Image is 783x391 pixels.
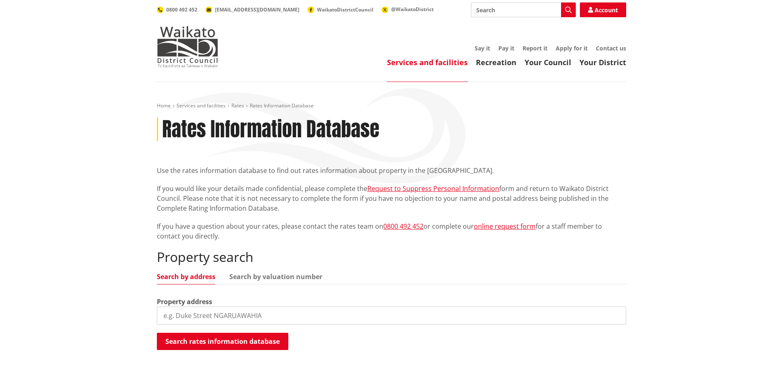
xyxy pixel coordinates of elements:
[157,297,212,307] label: Property address
[382,6,434,13] a: @WaikatoDistrict
[471,2,576,17] input: Search input
[231,102,244,109] a: Rates
[206,6,299,13] a: [EMAIL_ADDRESS][DOMAIN_NAME]
[317,6,373,13] span: WaikatoDistrictCouncil
[308,6,373,13] a: WaikatoDistrictCouncil
[157,184,626,213] p: If you would like your details made confidential, please complete the form and return to Waikato ...
[157,221,626,241] p: If you have a question about your rates, please contact the rates team on or complete our for a s...
[157,26,218,67] img: Waikato District Council - Te Kaunihera aa Takiwaa o Waikato
[250,102,314,109] span: Rates Information Database
[157,273,215,280] a: Search by address
[383,222,423,231] a: 0800 492 452
[177,102,226,109] a: Services and facilities
[157,102,171,109] a: Home
[162,118,379,141] h1: Rates Information Database
[215,6,299,13] span: [EMAIL_ADDRESS][DOMAIN_NAME]
[476,57,516,67] a: Recreation
[556,44,588,52] a: Apply for it
[367,184,499,193] a: Request to Suppress Personal Information
[391,6,434,13] span: @WaikatoDistrict
[157,307,626,325] input: e.g. Duke Street NGARUAWAHIA
[157,102,626,109] nav: breadcrumb
[596,44,626,52] a: Contact us
[157,249,626,265] h2: Property search
[157,166,626,175] p: Use the rates information database to find out rates information about property in the [GEOGRAPHI...
[498,44,514,52] a: Pay it
[580,2,626,17] a: Account
[525,57,571,67] a: Your Council
[157,333,288,350] button: Search rates information database
[229,273,322,280] a: Search by valuation number
[387,57,468,67] a: Services and facilities
[579,57,626,67] a: Your District
[474,222,536,231] a: online request form
[523,44,548,52] a: Report it
[157,6,197,13] a: 0800 492 452
[166,6,197,13] span: 0800 492 452
[475,44,490,52] a: Say it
